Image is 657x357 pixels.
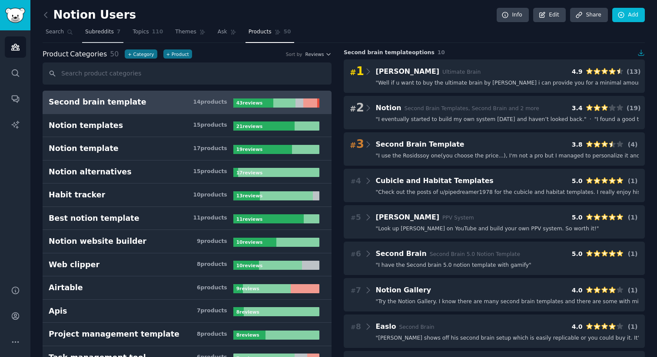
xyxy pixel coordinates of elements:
[351,214,356,221] span: #
[49,120,123,131] div: Notion templates
[163,49,192,59] a: +Product
[197,307,227,315] div: 7 product s
[49,213,139,224] div: Best notion template
[249,28,272,36] span: Products
[43,91,332,114] a: Second brain template14products43reviews
[133,28,149,36] span: Topics
[376,177,494,185] span: Cubicle and Habitat Templates
[43,230,332,253] a: Notion website builder9products10reviews
[236,100,262,105] b: 43 review s
[442,69,481,75] span: Ultimate Brain
[351,324,356,331] span: #
[43,49,69,60] span: Product
[430,251,520,257] span: Second Brain 5.0 Notion Template
[627,104,639,113] div: ( 19 )
[43,253,332,277] a: Web clipper8products10reviews
[85,28,114,36] span: Subreddits
[376,79,646,87] span: " Well if u want to buy the ultimate brain by [PERSON_NAME] i can provide you for a minimal amount "
[305,51,332,57] button: Reviews
[376,116,587,124] span: " I eventually started to build my own system [DATE] and haven’t looked back. "
[82,25,123,43] a: Subreddits7
[350,68,356,77] span: #
[497,8,529,23] a: Info
[43,323,332,346] a: Project management template8products8reviews
[236,286,259,291] b: 9 review s
[172,25,209,43] a: Themes
[350,141,356,150] span: #
[572,177,583,186] div: 5.0
[612,8,645,23] a: Add
[110,50,119,58] span: 50
[43,49,107,60] span: Categories
[572,249,583,259] div: 5.0
[236,309,259,314] b: 8 review s
[286,51,302,57] div: Sort by
[215,25,239,43] a: Ask
[43,183,332,207] a: Habit tracker10products13reviews
[404,105,539,111] span: Second Brain Templates, Second Brain and 2 more
[376,225,599,233] span: " Look up [PERSON_NAME] on YouTube and build your own PPV system. So worth it! "
[627,140,639,149] div: ( 4 )
[572,67,583,76] div: 4.9
[197,331,227,338] div: 8 product s
[193,98,227,106] div: 14 product s
[197,238,227,246] div: 9 product s
[351,212,361,223] span: 5
[129,25,166,43] a: Topics110
[236,239,262,245] b: 10 review s
[590,116,591,124] span: ·
[442,215,474,221] span: PPV System
[351,178,356,185] span: #
[572,213,583,222] div: 5.0
[43,300,332,323] a: Apis7products8reviews
[236,170,262,175] b: 17 review s
[376,249,427,258] span: Second Brain
[166,51,170,57] span: +
[43,62,332,85] input: Search product categories
[49,329,179,340] div: Project management template
[376,213,439,221] span: [PERSON_NAME]
[236,263,262,268] b: 10 review s
[49,306,67,317] div: Apis
[49,236,146,247] div: Notion website builder
[350,138,364,151] span: 3
[627,177,639,186] div: ( 1 )
[218,28,227,36] span: Ask
[193,214,227,222] div: 11 product s
[572,140,583,149] div: 3.8
[43,160,332,184] a: Notion alternatives15products17reviews
[438,49,445,56] span: 10
[351,176,361,187] span: 4
[399,324,434,330] span: Second Brain
[193,121,227,129] div: 15 product s
[376,104,401,112] span: Notion
[627,286,639,295] div: ( 1 )
[46,28,64,36] span: Search
[236,193,262,198] b: 13 review s
[193,168,227,176] div: 15 product s
[570,8,607,23] a: Share
[351,251,356,258] span: #
[572,286,583,295] div: 4.0
[236,332,259,337] b: 8 review s
[236,124,262,129] b: 21 review s
[284,28,291,36] span: 50
[43,8,136,22] h2: Notion Users
[572,322,583,331] div: 4.0
[125,49,157,59] button: +Category
[49,282,83,293] div: Airtable
[49,259,100,270] div: Web clipper
[376,286,431,294] span: Notion Gallery
[193,191,227,199] div: 10 product s
[236,147,262,152] b: 19 review s
[175,28,196,36] span: Themes
[5,8,25,23] img: GummySearch logo
[246,25,294,43] a: Products50
[49,167,132,177] div: Notion alternatives
[49,97,146,108] div: Second brain template
[351,249,361,259] span: 6
[351,287,356,294] span: #
[43,276,332,300] a: Airtable6products9reviews
[351,321,361,332] span: 8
